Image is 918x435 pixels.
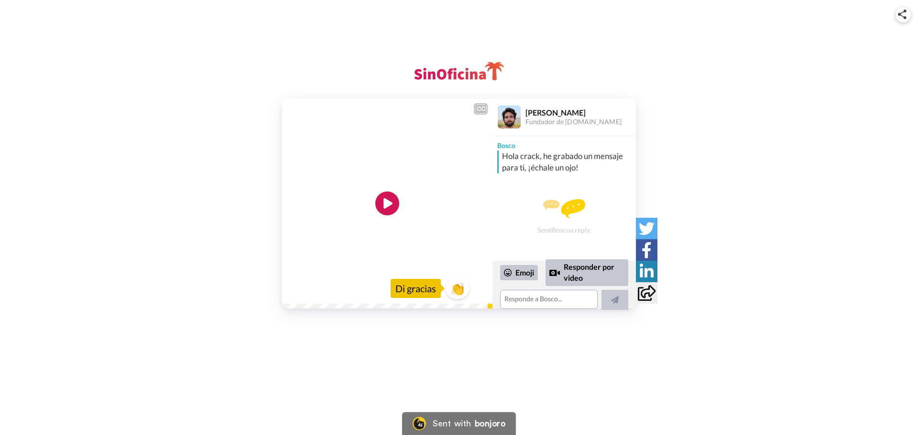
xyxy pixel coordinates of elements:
span: 0:00 [289,285,306,296]
img: message.svg [543,199,585,218]
div: Responder por video [546,259,628,286]
div: [PERSON_NAME] [525,108,635,117]
div: Bosco [492,136,636,150]
div: Hola crack, he grabado un mensaje para ti, ¡échale un ojo! [502,150,634,173]
div: Fundador de [DOMAIN_NAME] [525,118,635,126]
div: Reply by Video [549,267,560,278]
div: Di gracias [391,279,441,298]
div: Send Bosco a reply. [492,177,636,256]
img: Full screen [474,286,484,295]
button: 👏 [446,277,470,299]
img: ic_share.svg [898,10,907,19]
span: / [307,285,311,296]
img: Profile Image [498,106,521,128]
div: CC [475,104,487,114]
span: 👏 [446,281,470,296]
img: SinOficina logo [406,58,512,84]
span: 0:41 [313,285,329,296]
div: Emoji [500,265,538,280]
